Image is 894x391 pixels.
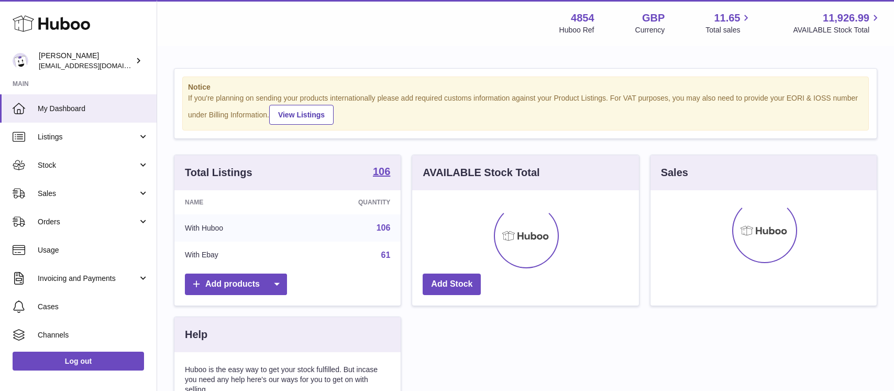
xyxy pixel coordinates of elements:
strong: Notice [188,82,863,92]
span: Usage [38,245,149,255]
img: jimleo21@yahoo.gr [13,53,28,69]
a: 11.65 Total sales [705,11,752,35]
div: If you're planning on sending your products internationally please add required customs informati... [188,93,863,125]
span: Stock [38,160,138,170]
span: My Dashboard [38,104,149,114]
div: Currency [635,25,665,35]
strong: 4854 [571,11,594,25]
span: Cases [38,302,149,312]
a: Log out [13,352,144,371]
span: Channels [38,330,149,340]
span: Total sales [705,25,752,35]
span: 11,926.99 [823,11,869,25]
strong: GBP [642,11,665,25]
h3: Sales [661,166,688,180]
td: With Huboo [174,214,294,242]
span: Orders [38,217,138,227]
th: Quantity [294,190,401,214]
a: 106 [373,166,390,179]
span: 11.65 [714,11,740,25]
td: With Ebay [174,242,294,269]
span: [EMAIL_ADDRESS][DOMAIN_NAME] [39,61,154,70]
h3: AVAILABLE Stock Total [423,166,539,180]
a: 61 [381,251,391,259]
div: Huboo Ref [559,25,594,35]
a: 11,926.99 AVAILABLE Stock Total [793,11,881,35]
h3: Total Listings [185,166,252,180]
a: Add Stock [423,274,481,295]
a: Add products [185,274,287,295]
span: Sales [38,189,138,199]
th: Name [174,190,294,214]
a: View Listings [269,105,334,125]
a: 106 [377,223,391,232]
strong: 106 [373,166,390,177]
div: [PERSON_NAME] [39,51,133,71]
span: Listings [38,132,138,142]
span: Invoicing and Payments [38,274,138,284]
h3: Help [185,328,207,342]
span: AVAILABLE Stock Total [793,25,881,35]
